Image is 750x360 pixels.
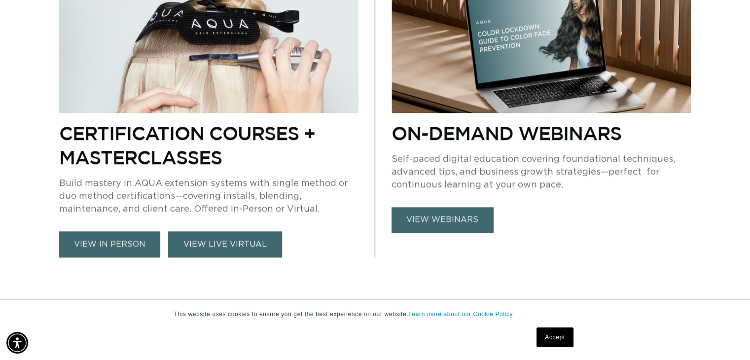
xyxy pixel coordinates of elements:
p: Build mastery in AQUA extension systems with single method or duo method certifications—covering ... [59,177,358,216]
a: view in person [59,231,160,257]
a: Learn more about our Cookie Policy. [408,311,514,318]
p: Certification Courses + Masterclasses [59,121,358,169]
a: Accept [536,327,573,347]
p: On-Demand Webinars [392,121,691,145]
a: view webinars [392,207,493,232]
a: VIEW LIVE VIRTUAL [168,231,282,257]
div: Accessibility Menu [6,332,28,354]
p: Self-paced digital education covering foundational techniques, advanced tips, and business growth... [392,153,691,191]
p: This website uses cookies to ensure you get the best experience on our website. [174,310,576,319]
